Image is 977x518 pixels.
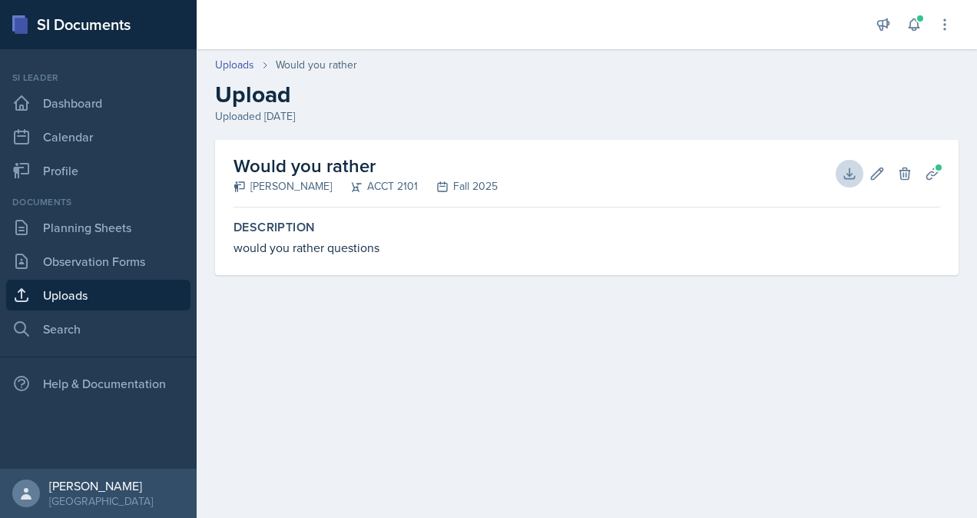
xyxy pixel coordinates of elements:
a: Planning Sheets [6,212,190,243]
a: Observation Forms [6,246,190,277]
a: Uploads [6,280,190,310]
div: [PERSON_NAME] [233,178,332,194]
label: Description [233,220,940,235]
div: Help & Documentation [6,368,190,399]
a: Uploads [215,57,254,73]
a: Profile [6,155,190,186]
div: Fall 2025 [418,178,498,194]
a: Calendar [6,121,190,152]
h2: Upload [215,81,959,108]
a: Dashboard [6,88,190,118]
h2: Would you rather [233,152,498,180]
div: would you rather questions [233,238,940,257]
a: Search [6,314,190,344]
div: Uploaded [DATE] [215,108,959,125]
div: [PERSON_NAME] [49,478,153,493]
div: [GEOGRAPHIC_DATA] [49,493,153,509]
div: Would you rather [276,57,357,73]
div: Si leader [6,71,190,85]
div: Documents [6,195,190,209]
div: ACCT 2101 [332,178,418,194]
